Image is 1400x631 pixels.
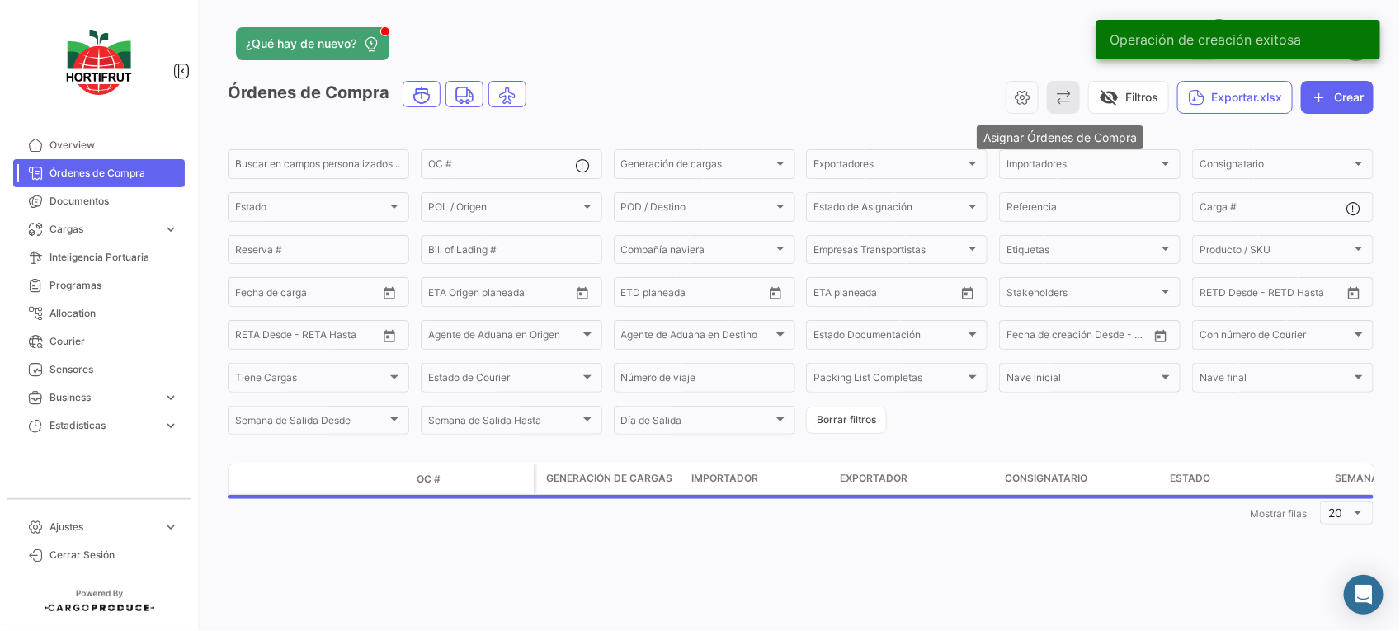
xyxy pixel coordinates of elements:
span: Día de Salida [621,417,773,429]
img: logo-hortifrut.svg [58,20,140,105]
a: Allocation [13,299,185,327]
input: Desde [235,289,265,300]
h3: Órdenes de Compra [228,81,531,107]
span: Estadísticas [49,418,157,433]
span: expand_more [163,520,178,534]
span: Semana de Salida Desde [235,417,387,429]
span: Mostrar filas [1250,507,1307,520]
span: Business [49,390,157,405]
span: Consignatario [1005,471,1087,486]
a: Inteligencia Portuaria [13,243,185,271]
a: Documentos [13,187,185,215]
span: OC # [417,472,441,487]
datatable-header-cell: Generación de cargas [536,464,685,494]
button: Exportar.xlsx [1177,81,1293,114]
button: Open calendar [377,323,402,348]
button: ¿Qué hay de nuevo? [236,27,389,60]
input: Hasta [469,289,537,300]
span: Documentos [49,194,178,209]
span: Estado [1170,471,1210,486]
span: ¿Qué hay de nuevo? [246,35,356,52]
span: Exportador [840,471,907,486]
span: Etiquetas [1006,247,1158,258]
input: Desde [1006,332,1036,343]
button: Open calendar [377,280,402,305]
span: Programas [49,278,178,293]
span: Estado de Asignación [813,204,965,215]
span: Packing List Completas [813,374,965,386]
datatable-header-cell: Consignatario [998,464,1163,494]
input: Desde [621,289,651,300]
div: Asignar Órdenes de Compra [977,125,1143,149]
span: POL / Origen [428,204,580,215]
input: Hasta [276,289,344,300]
span: Generación de cargas [546,471,672,486]
span: Compañía naviera [621,247,773,258]
span: Importadores [1006,161,1158,172]
span: Consignatario [1200,161,1351,172]
span: Semana de Salida Hasta [428,417,580,429]
span: Overview [49,138,178,153]
datatable-header-cell: Estado [1163,464,1328,494]
a: Sensores [13,356,185,384]
span: Producto / SKU [1200,247,1351,258]
span: 20 [1329,506,1343,520]
a: Órdenes de Compra [13,159,185,187]
a: Courier [13,327,185,356]
span: Generación de cargas [621,161,773,172]
span: visibility_off [1099,87,1119,107]
input: Desde [235,332,265,343]
span: Agente de Aduana en Destino [621,332,773,343]
span: Cargas [49,222,157,237]
button: Open calendar [1341,280,1366,305]
input: Hasta [1048,332,1115,343]
span: Exportadores [813,161,965,172]
datatable-header-cell: Estado Doc. [303,473,410,486]
span: Estado de Courier [428,374,580,386]
span: Estado Documentación [813,332,965,343]
div: Abrir Intercom Messenger [1344,575,1384,615]
span: expand_more [163,390,178,405]
input: Desde [1200,289,1229,300]
span: Courier [49,334,178,349]
input: Hasta [1241,289,1308,300]
button: Open calendar [955,280,980,305]
datatable-header-cell: Modo de Transporte [262,473,303,486]
button: Air [489,82,526,106]
span: Stakeholders [1006,289,1158,300]
input: Desde [428,289,458,300]
span: Agente de Aduana en Origen [428,332,580,343]
input: Hasta [662,289,730,300]
span: Con número de Courier [1200,332,1351,343]
span: Tiene Cargas [235,374,387,386]
button: Borrar filtros [806,407,887,434]
a: Programas [13,271,185,299]
button: Open calendar [570,280,595,305]
span: Estado [235,204,387,215]
button: Crear [1301,81,1374,114]
span: Cerrar Sesión [49,548,178,563]
button: visibility_offFiltros [1088,81,1169,114]
span: Nave inicial [1006,374,1158,386]
span: expand_more [163,418,178,433]
span: Importador [691,471,758,486]
span: Ajustes [49,520,157,534]
input: Hasta [276,332,344,343]
button: Ocean [403,82,440,106]
span: Sensores [49,362,178,377]
button: Open calendar [763,280,788,305]
span: Empresas Transportistas [813,247,965,258]
datatable-header-cell: Exportador [833,464,998,494]
a: Overview [13,131,185,159]
span: Operación de creación exitosa [1110,31,1301,48]
datatable-header-cell: OC # [410,465,534,493]
datatable-header-cell: Importador [685,464,833,494]
span: Inteligencia Portuaria [49,250,178,265]
span: Nave final [1200,374,1351,386]
input: Hasta [855,289,922,300]
span: expand_more [163,222,178,237]
span: POD / Destino [621,204,773,215]
input: Desde [813,289,843,300]
span: Órdenes de Compra [49,166,178,181]
button: Land [446,82,483,106]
